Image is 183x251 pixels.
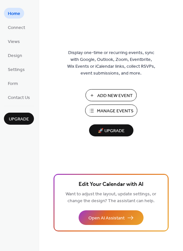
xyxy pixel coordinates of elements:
button: Upgrade [4,113,34,125]
span: Connect [8,24,25,31]
span: 🚀 Upgrade [93,127,130,135]
span: Upgrade [9,116,29,123]
a: Home [4,8,24,19]
button: Open AI Assistant [79,210,144,225]
span: Add New Event [97,92,133,99]
a: Design [4,50,26,61]
a: Form [4,78,22,89]
span: Form [8,80,18,87]
a: Connect [4,22,29,33]
span: Home [8,10,20,17]
a: Views [4,36,24,47]
span: Settings [8,66,25,73]
span: Want to adjust the layout, update settings, or change the design? The assistant can help. [66,190,156,205]
a: Settings [4,64,29,75]
span: Manage Events [97,108,133,115]
span: Edit Your Calendar with AI [79,180,144,189]
a: Contact Us [4,92,34,103]
span: Display one-time or recurring events, sync with Google, Outlook, Zoom, Eventbrite, Wix Events or ... [67,49,155,77]
button: Manage Events [85,105,137,117]
span: Design [8,52,22,59]
span: Views [8,38,20,45]
button: 🚀 Upgrade [89,124,133,136]
button: Add New Event [85,89,137,101]
span: Contact Us [8,94,30,101]
span: Open AI Assistant [88,215,125,222]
